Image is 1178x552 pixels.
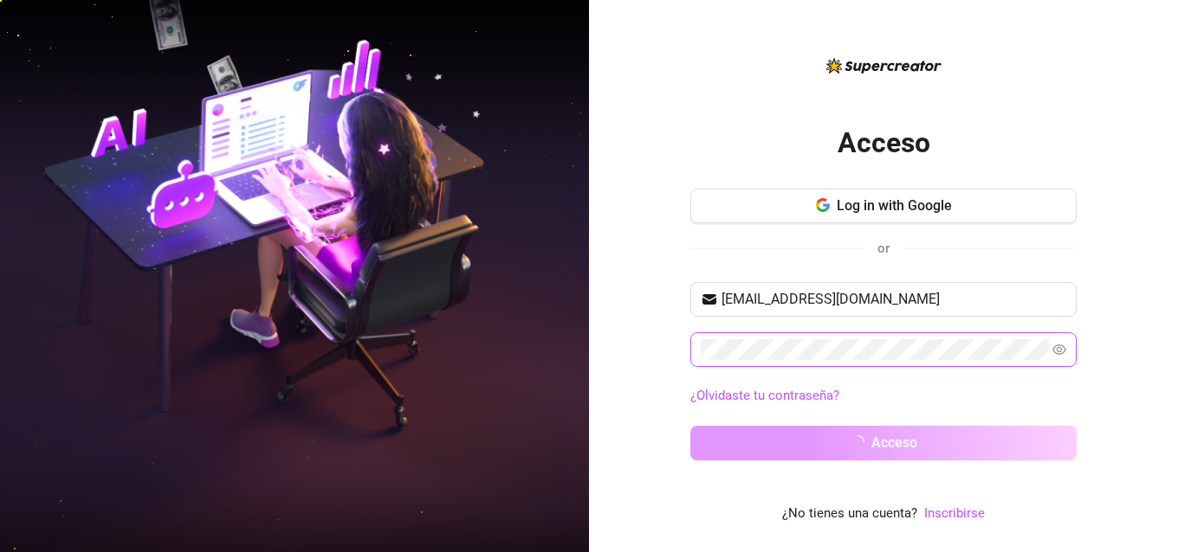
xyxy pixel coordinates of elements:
a: ¿Olvidaste tu contraseña? [690,386,1077,407]
span: ojo [1052,343,1066,356]
input: Tu correo electrónico [722,289,1066,310]
span: or [877,241,890,256]
font: ¿Olvidaste tu contraseña? [690,388,839,403]
span: Log in with Google [837,197,952,214]
img: logo-BBDzfeDw.svg [826,58,942,74]
span: loading [851,435,864,449]
font: ¿No tienes una cuenta? [782,505,917,521]
button: Acceso [690,426,1077,460]
font: Inscribirse [924,505,985,521]
font: Acceso [838,126,930,159]
button: Log in with Google [690,189,1077,223]
a: Inscribirse [924,504,985,524]
font: Acceso [871,434,917,451]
